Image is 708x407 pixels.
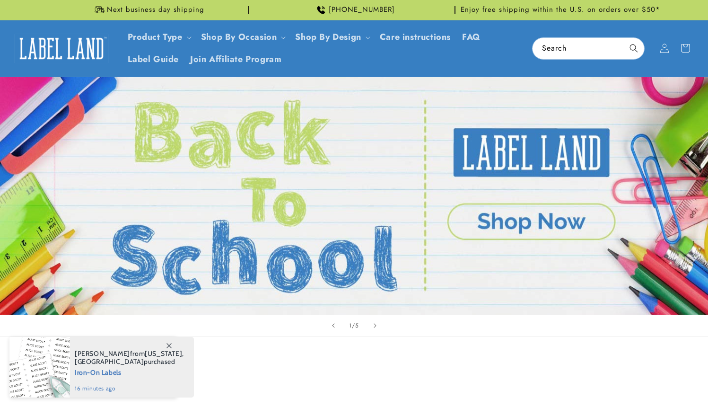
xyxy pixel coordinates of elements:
[355,321,359,330] span: 5
[75,349,130,358] span: [PERSON_NAME]
[184,48,287,71] a: Join Affiliate Program
[75,357,144,366] span: [GEOGRAPHIC_DATA]
[374,26,456,48] a: Care instructions
[122,26,195,48] summary: Product Type
[623,38,644,59] button: Search
[11,30,113,67] a: Label Land
[329,5,395,15] span: [PHONE_NUMBER]
[145,349,182,358] span: [US_STATE]
[47,357,662,372] h2: Best sellers
[365,315,385,336] button: Next slide
[380,32,451,43] span: Care instructions
[349,321,352,330] span: 1
[14,34,109,63] img: Label Land
[461,5,660,15] span: Enjoy free shipping within the U.S. on orders over $50*
[75,350,184,366] span: from , purchased
[128,54,179,65] span: Label Guide
[462,32,481,43] span: FAQ
[128,31,183,43] a: Product Type
[613,366,699,398] iframe: Gorgias live chat messenger
[195,26,290,48] summary: Shop By Occasion
[201,32,277,43] span: Shop By Occasion
[295,31,361,43] a: Shop By Design
[190,54,281,65] span: Join Affiliate Program
[289,26,374,48] summary: Shop By Design
[107,5,204,15] span: Next business day shipping
[122,48,185,71] a: Label Guide
[456,26,486,48] a: FAQ
[352,321,355,330] span: /
[323,315,344,336] button: Previous slide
